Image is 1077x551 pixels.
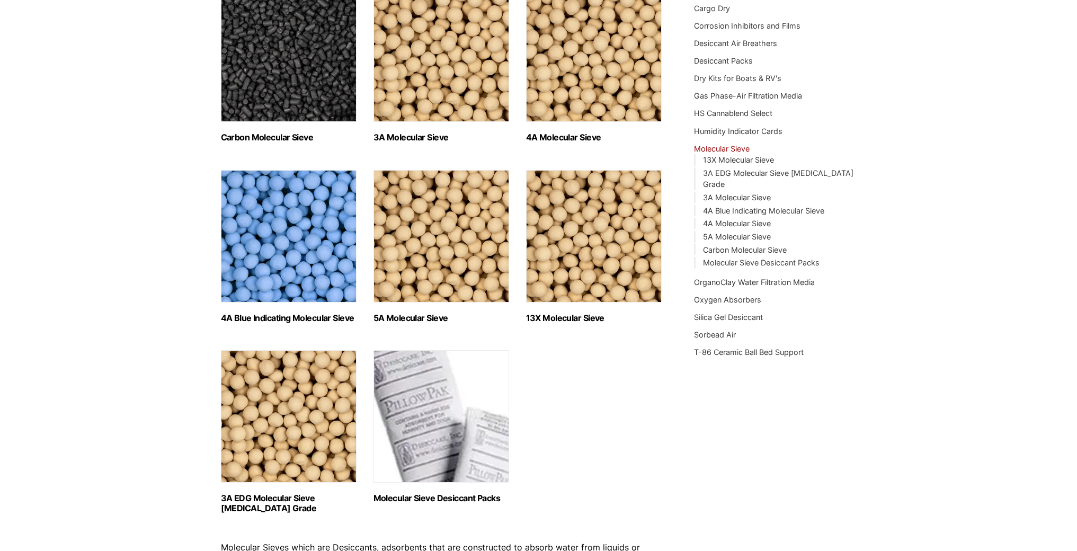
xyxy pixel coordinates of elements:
a: 4A Molecular Sieve [703,219,771,228]
a: Gas Phase-Air Filtration Media [694,91,802,100]
a: Carbon Molecular Sieve [703,245,787,254]
h2: 4A Blue Indicating Molecular Sieve [221,313,357,323]
img: 4A Blue Indicating Molecular Sieve [221,170,357,303]
a: Molecular Sieve [694,144,750,153]
h2: 3A EDG Molecular Sieve [MEDICAL_DATA] Grade [221,493,357,513]
a: Visit product category 3A EDG Molecular Sieve Ethanol Grade [221,350,357,513]
a: Silica Gel Desiccant [694,313,763,322]
a: HS Cannablend Select [694,109,772,118]
a: 5A Molecular Sieve [703,232,771,241]
h2: 3A Molecular Sieve [373,132,509,143]
h2: 5A Molecular Sieve [373,313,509,323]
a: Visit product category 13X Molecular Sieve [526,170,662,323]
h2: 13X Molecular Sieve [526,313,662,323]
h2: 4A Molecular Sieve [526,132,662,143]
img: 3A EDG Molecular Sieve Ethanol Grade [221,350,357,483]
a: Visit product category 5A Molecular Sieve [373,170,509,323]
a: Sorbead Air [694,330,736,339]
a: 4A Blue Indicating Molecular Sieve [703,206,824,215]
img: 5A Molecular Sieve [373,170,509,303]
a: Desiccant Air Breathers [694,39,777,48]
h2: Carbon Molecular Sieve [221,132,357,143]
a: 3A EDG Molecular Sieve [MEDICAL_DATA] Grade [703,168,853,189]
a: 13X Molecular Sieve [703,155,774,164]
img: 13X Molecular Sieve [526,170,662,303]
h2: Molecular Sieve Desiccant Packs [373,493,509,503]
a: 3A Molecular Sieve [703,193,771,202]
a: Dry Kits for Boats & RV's [694,74,781,83]
a: Humidity Indicator Cards [694,127,782,136]
a: Visit product category Molecular Sieve Desiccant Packs [373,350,509,503]
a: Corrosion Inhibitors and Films [694,21,800,30]
img: Molecular Sieve Desiccant Packs [373,350,509,483]
a: T-86 Ceramic Ball Bed Support [694,348,804,357]
a: Oxygen Absorbers [694,295,761,304]
a: OrganoClay Water Filtration Media [694,278,815,287]
a: Cargo Dry [694,4,730,13]
a: Desiccant Packs [694,56,753,65]
a: Visit product category 4A Blue Indicating Molecular Sieve [221,170,357,323]
a: Molecular Sieve Desiccant Packs [703,258,820,267]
